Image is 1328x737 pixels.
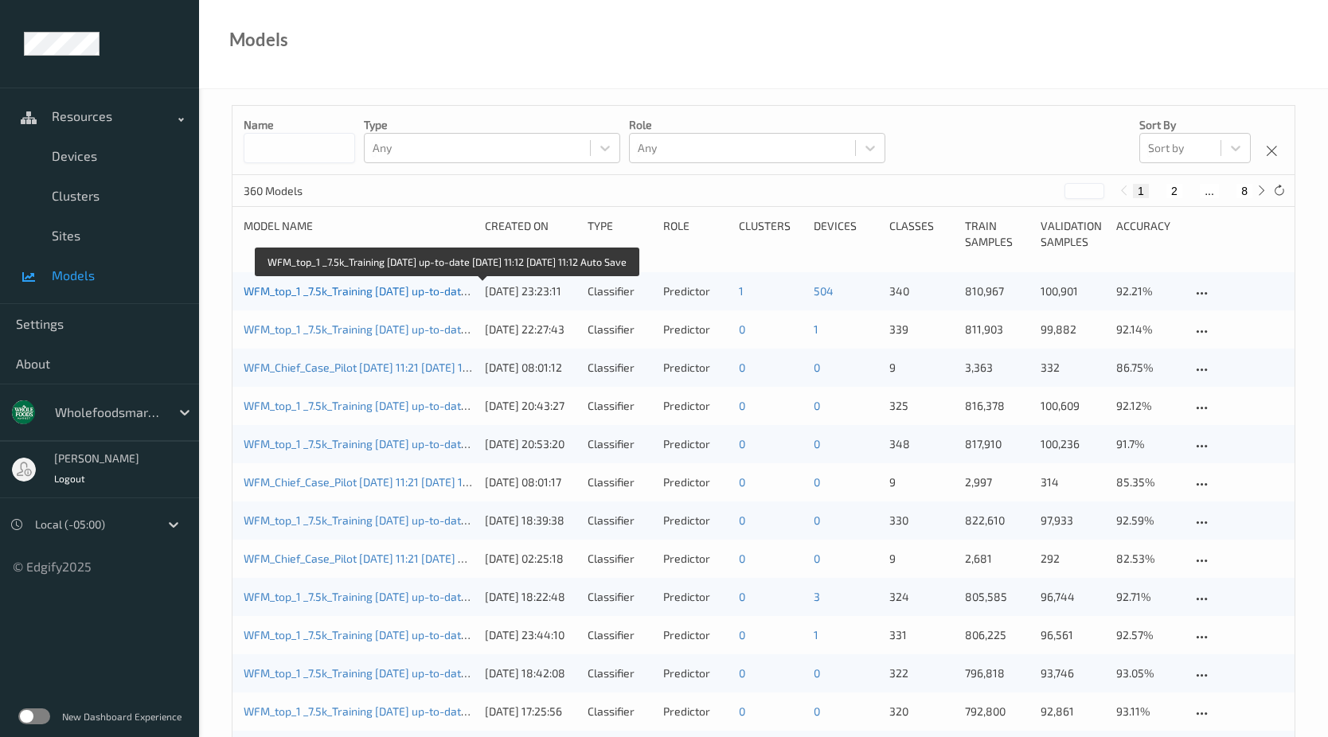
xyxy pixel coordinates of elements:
p: 92.12% [1116,398,1181,414]
div: Classifier [588,436,652,452]
a: 0 [739,590,745,603]
a: 1 [739,284,744,298]
div: Predictor [663,360,728,376]
a: WFM_top_1 _7.5k_Training [DATE] up-to-date [DATE] 06:14 [DATE] 06:14 Auto Save [244,513,653,527]
p: 97,933 [1041,513,1105,528]
p: 292 [1041,551,1105,567]
p: 86.75% [1116,360,1181,376]
a: 0 [814,552,820,565]
a: 0 [739,628,745,641]
p: 332 [1041,360,1105,376]
p: 9 [889,551,954,567]
div: Classifier [588,665,652,681]
div: Predictor [663,513,728,528]
div: Type [588,218,652,250]
p: 96,744 [1041,589,1105,605]
p: 85.35% [1116,474,1181,490]
div: Classifier [588,589,652,605]
p: 9 [889,474,954,490]
div: Train Samples [965,218,1029,250]
div: Classifier [588,283,652,299]
p: 100,236 [1041,436,1105,452]
p: 314 [1041,474,1105,490]
p: 320 [889,704,954,719]
a: 1 [814,322,818,336]
a: 0 [814,475,820,489]
div: Predictor [663,283,728,299]
div: Classifier [588,360,652,376]
a: WFM_top_1 _7.5k_Training [DATE] up-to-date [DATE] 05:58 [DATE] 05:58 Auto Save [244,704,656,718]
div: Classifier [588,627,652,643]
p: 330 [889,513,954,528]
div: Classes [889,218,954,250]
p: 99,882 [1041,322,1105,337]
a: WFM_top_1 _7.5k_Training [DATE] up-to-date [DATE] 07:48 [DATE] 07:48 Auto Save [244,437,656,450]
p: 796,818 [965,665,1029,681]
div: [DATE] 18:22:48 [485,589,576,605]
div: Predictor [663,704,728,719]
p: 92,861 [1041,704,1105,719]
div: Accuracy [1116,218,1181,250]
div: Classifier [588,513,652,528]
div: Predictor [663,627,728,643]
a: 0 [739,437,745,450]
p: 82.53% [1116,551,1181,567]
p: 324 [889,589,954,605]
div: Classifier [588,474,652,490]
p: 100,609 [1041,398,1105,414]
div: [DATE] 08:01:17 [485,474,576,490]
p: Type [364,117,620,133]
div: Predictor [663,436,728,452]
button: 1 [1133,184,1149,198]
p: 322 [889,665,954,681]
a: 0 [739,399,745,412]
div: [DATE] 20:43:27 [485,398,576,414]
p: 805,585 [965,589,1029,605]
div: Model Name [244,218,474,250]
a: 0 [739,666,745,680]
div: [DATE] 17:25:56 [485,704,576,719]
p: Sort by [1139,117,1251,133]
div: [DATE] 23:23:11 [485,283,576,299]
p: 9 [889,360,954,376]
div: Classifier [588,398,652,414]
a: 0 [814,704,820,718]
a: 0 [814,361,820,374]
div: [DATE] 23:44:10 [485,627,576,643]
p: 822,610 [965,513,1029,528]
div: Predictor [663,589,728,605]
a: WFM_Chief_Case_Pilot [DATE] 11:21 [DATE] 07:14 [DATE] 07:14 Auto Save [244,552,603,565]
a: WFM_top_1 _7.5k_Training [DATE] up-to-date [DATE] 09:33 [DATE] 09:33 Auto Save [244,322,654,336]
p: 93.05% [1116,665,1181,681]
div: Models [229,32,288,48]
div: Role [663,218,728,250]
a: WFM_Chief_Case_Pilot [DATE] 11:21 [DATE] 12:50 [DATE] 12:50 Auto Save [244,361,603,374]
div: Validation Samples [1041,218,1105,250]
p: 3,363 [965,360,1029,376]
p: 360 Models [244,183,363,199]
div: [DATE] 02:25:18 [485,551,576,567]
a: 0 [739,513,745,527]
button: 8 [1236,184,1252,198]
a: 0 [814,437,820,450]
p: 340 [889,283,954,299]
p: 348 [889,436,954,452]
a: 1 [814,628,818,641]
div: Predictor [663,398,728,414]
p: 93.11% [1116,704,1181,719]
p: 100,901 [1041,283,1105,299]
a: 0 [739,552,745,565]
p: 810,967 [965,283,1029,299]
div: [DATE] 22:27:43 [485,322,576,337]
div: devices [814,218,878,250]
div: Classifier [588,322,652,337]
a: WFM_Chief_Case_Pilot [DATE] 11:21 [DATE] 12:50 [DATE] 12:50 Auto Save [244,475,603,489]
p: 92.57% [1116,627,1181,643]
p: 331 [889,627,954,643]
div: Predictor [663,551,728,567]
div: Created On [485,218,576,250]
a: 0 [739,361,745,374]
p: Role [629,117,885,133]
p: 91.7% [1116,436,1181,452]
div: Classifier [588,551,652,567]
